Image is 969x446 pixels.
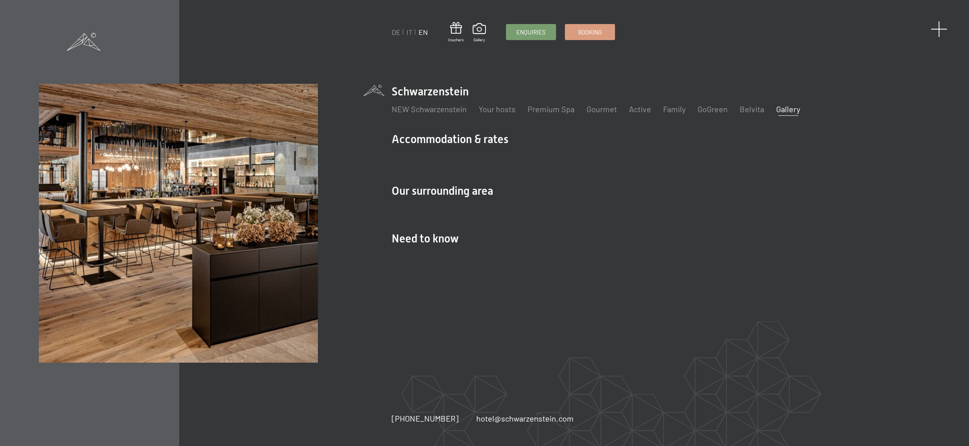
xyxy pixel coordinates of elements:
a: Gallery [473,23,486,42]
a: Your hosts [479,104,516,114]
a: DE [392,28,401,36]
a: Gourmet [587,104,617,114]
a: GoGreen [698,104,728,114]
span: [PHONE_NUMBER] [392,414,459,423]
a: Family [663,104,686,114]
a: Vouchers [448,22,464,42]
a: NEW Schwarzenstein [392,104,467,114]
span: Enquiries [516,28,546,36]
a: EN [419,28,428,36]
a: Active [629,104,651,114]
a: Belvita [740,104,764,114]
span: Vouchers [448,37,464,42]
a: hotel@schwarzenstein.com [476,413,574,424]
a: Enquiries [506,24,556,40]
span: Booking [578,28,602,36]
img: Gallery – our hotel in Valle Aurina, in Italy [39,84,318,363]
a: IT [407,28,413,36]
a: Premium Spa [528,104,575,114]
a: [PHONE_NUMBER] [392,413,459,424]
a: Booking [565,24,615,40]
a: Gallery [776,104,800,114]
span: Gallery [473,37,486,42]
